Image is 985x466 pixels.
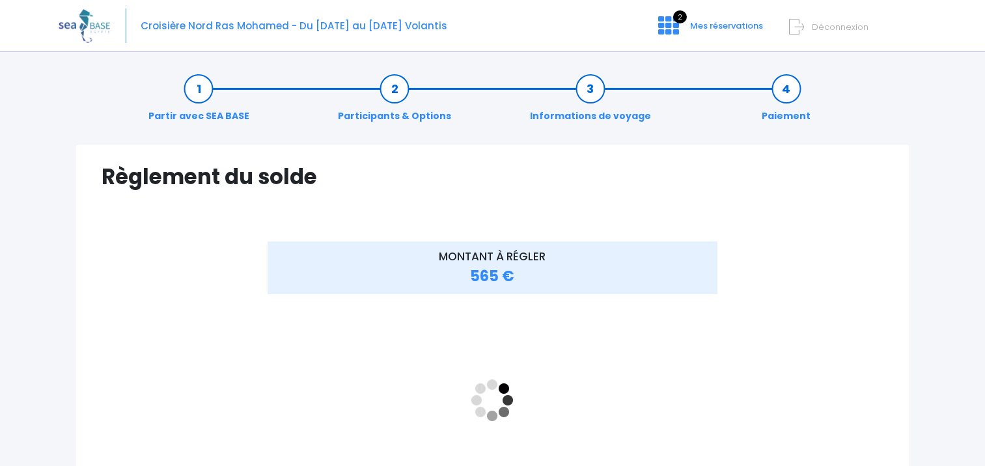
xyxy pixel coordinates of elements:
[102,164,883,189] h1: Règlement du solde
[523,82,658,123] a: Informations de voyage
[648,24,771,36] a: 2 Mes réservations
[755,82,817,123] a: Paiement
[470,266,514,286] span: 565 €
[141,19,447,33] span: Croisière Nord Ras Mohamed - Du [DATE] au [DATE] Volantis
[690,20,763,32] span: Mes réservations
[331,82,458,123] a: Participants & Options
[812,21,868,33] span: Déconnexion
[142,82,256,123] a: Partir avec SEA BASE
[439,249,546,264] span: MONTANT À RÉGLER
[673,10,687,23] span: 2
